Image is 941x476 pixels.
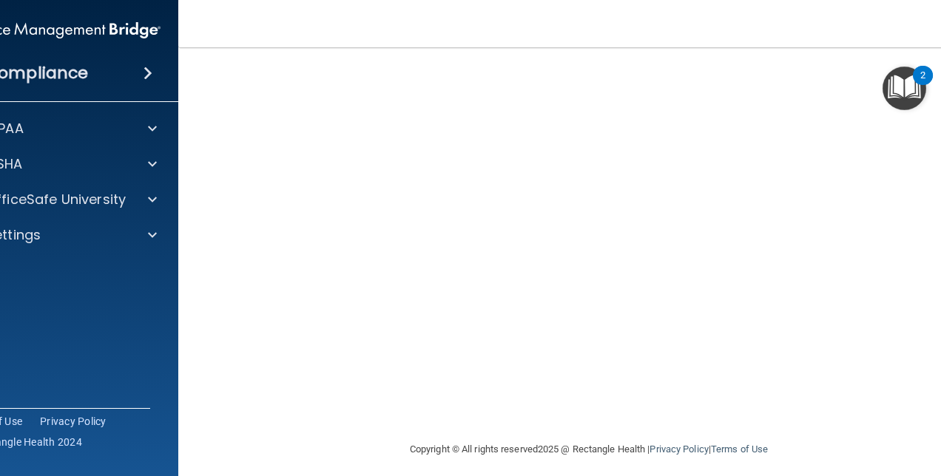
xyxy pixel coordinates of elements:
[883,67,926,110] button: Open Resource Center, 2 new notifications
[711,443,768,455] a: Terms of Use
[40,414,107,429] a: Privacy Policy
[920,75,925,95] div: 2
[319,426,859,473] div: Copyright © All rights reserved 2025 @ Rectangle Health | |
[650,443,708,455] a: Privacy Policy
